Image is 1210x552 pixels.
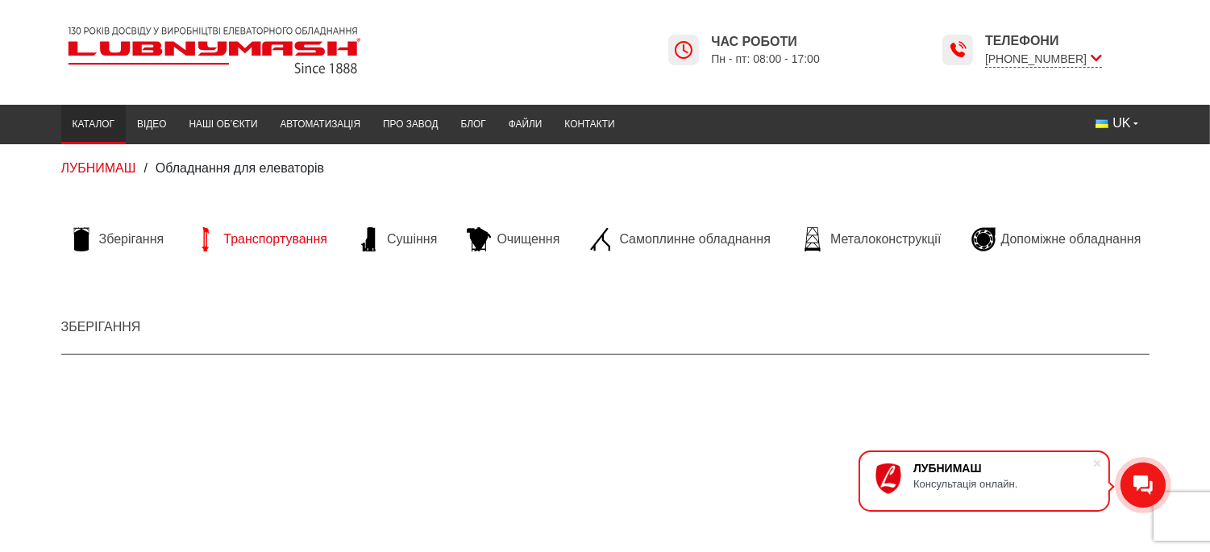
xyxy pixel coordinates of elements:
img: Українська [1096,119,1108,128]
span: Телефони [985,32,1102,50]
button: UK [1084,109,1149,138]
a: Транспортування [185,227,335,251]
span: Пн - пт: 08:00 - 17:00 [711,52,820,67]
img: Lubnymash time icon [674,40,693,60]
a: Каталог [61,109,126,140]
a: Металоконструкції [792,227,949,251]
img: Lubnymash time icon [948,40,967,60]
a: Очищення [459,227,568,251]
a: Відео [126,109,177,140]
img: Lubnymash [61,20,368,81]
div: Консультація онлайн. [913,478,1092,490]
span: [PHONE_NUMBER] [985,51,1102,68]
a: Файли [497,109,554,140]
span: Транспортування [223,230,327,248]
a: Самоплинне обладнання [581,227,778,251]
span: Обладнання для елеваторів [156,161,324,175]
span: Допоміжне обладнання [1001,230,1141,248]
a: Автоматизація [268,109,372,140]
span: UK [1112,114,1130,132]
a: Зберігання [61,320,141,334]
a: Зберігання [61,227,173,251]
div: ЛУБНИМАШ [913,462,1092,475]
a: Сушіння [349,227,445,251]
a: Блог [449,109,497,140]
span: Зберігання [99,230,164,248]
a: Про завод [372,109,449,140]
a: Наші об’єкти [177,109,268,140]
a: Контакти [553,109,626,140]
span: Очищення [497,230,559,248]
span: Самоплинне обладнання [619,230,770,248]
span: Сушіння [387,230,437,248]
a: ЛУБНИМАШ [61,161,136,175]
a: Допоміжне обладнання [963,227,1150,251]
span: / [143,161,147,175]
span: Час роботи [711,33,820,51]
span: Металоконструкції [830,230,941,248]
